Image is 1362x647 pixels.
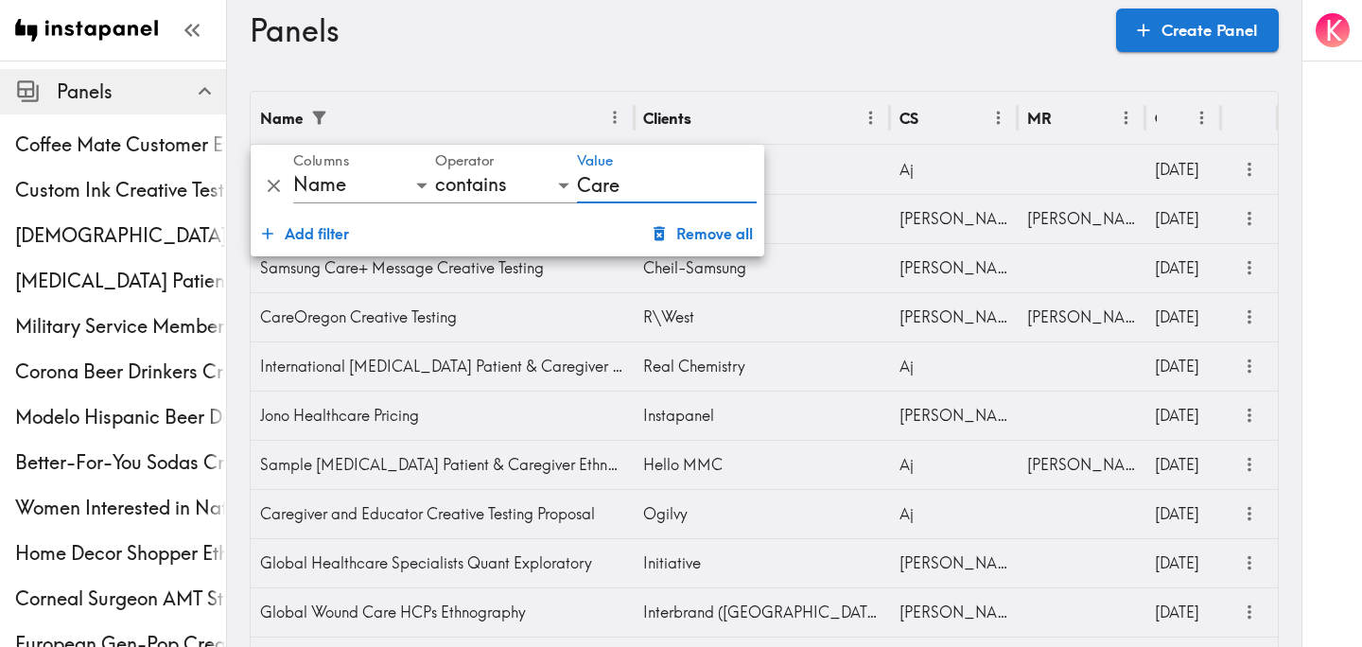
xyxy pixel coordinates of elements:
span: [DATE] [1155,357,1199,376]
button: Delete [258,170,289,201]
div: CS [899,109,918,128]
span: Women Interested in Natural Wellness Creative Testing [15,495,226,521]
button: Menu [984,103,1013,132]
button: Show filters [305,103,334,132]
span: Corneal Surgeon AMT Study [15,586,226,612]
div: Created [1155,109,1157,128]
button: Menu [601,103,630,132]
label: Operator [435,151,494,172]
div: MR [1027,109,1052,128]
div: Aj [890,145,1018,194]
button: more [1234,449,1266,481]
div: Global Healthcare Specialists Quant Exploratory [251,538,634,587]
label: Value [577,151,613,172]
div: [PERSON_NAME] [890,292,1018,341]
div: Clients [643,109,691,128]
button: more [1234,597,1266,628]
span: Panels [57,79,226,105]
button: more [1234,498,1266,530]
button: Menu [856,103,885,132]
span: [DATE] [1155,504,1199,523]
span: [MEDICAL_DATA] Patient Ethnography [15,268,226,294]
div: contains [435,167,577,203]
div: International [MEDICAL_DATA] Patient & Caregiver Ethnography [251,341,634,391]
a: Create Panel [1116,9,1279,52]
div: Name [293,167,435,203]
div: 1 active filter [305,103,334,132]
span: K [1325,14,1342,47]
div: [PERSON_NAME] [890,194,1018,243]
button: Menu [1187,103,1216,132]
div: Instapanel [634,391,889,440]
h3: Panels [250,12,1101,48]
div: Hello MMC [634,440,889,489]
span: [DATE] [1155,160,1199,179]
span: [DATE] [1155,553,1199,572]
button: Sort [1159,103,1188,132]
span: [DATE] [1155,209,1199,228]
div: R\West [634,292,889,341]
span: Modelo Hispanic Beer Drinkers Ethnography [15,404,226,430]
div: Sample [MEDICAL_DATA] Patient & Caregiver Ethnography [251,440,634,489]
button: Remove all [646,215,760,253]
div: Psoriasis Patient Ethnography [15,268,226,294]
div: [PERSON_NAME] [890,243,1018,292]
span: Coffee Mate Customer Ethnography [15,131,226,158]
div: Global Wound Care HCPs Ethnography [251,587,634,637]
div: Aj [890,440,1018,489]
div: Ogilvy [634,489,889,538]
input: Filter value [577,167,757,203]
div: Cheil-Samsung [634,243,889,292]
button: more [1234,302,1266,333]
span: [DATE] [1155,258,1199,277]
div: Caregiver and Educator Creative Testing Proposal [251,489,634,538]
button: K [1314,11,1352,49]
button: more [1234,203,1266,235]
button: Sort [1054,103,1083,132]
div: [PERSON_NAME] [890,391,1018,440]
button: Sort [693,103,723,132]
button: more [1234,400,1266,431]
span: [DATE] [1155,455,1199,474]
div: CareOregon Creative Testing [251,292,634,341]
button: more [1234,351,1266,382]
span: Corona Beer Drinkers Creative Testing [15,358,226,385]
button: Menu [1111,103,1141,132]
div: [PERSON_NAME] [890,587,1018,637]
button: more [1234,548,1266,579]
span: [DATE] [1155,307,1199,326]
span: [DATE] [1155,603,1199,621]
div: Aj [890,489,1018,538]
span: [DEMOGRAPHIC_DATA] [MEDICAL_DATA] Screening Ethnography [15,222,226,249]
div: Samsung Care+ Message Creative Testing [251,243,634,292]
div: [PERSON_NAME] [1018,194,1145,243]
button: Add filter [254,215,357,253]
div: Male Prostate Cancer Screening Ethnography [15,222,226,249]
label: Columns [293,151,349,172]
div: Real Chemistry [634,341,889,391]
div: Interbrand ([GEOGRAPHIC_DATA]) [634,587,889,637]
span: Better-For-You Sodas Creative Testing [15,449,226,476]
div: Name [260,109,303,128]
button: Sort [336,103,365,132]
span: Home Decor Shopper Ethnography [15,540,226,567]
span: [DATE] [1155,406,1199,425]
button: more [1234,154,1266,185]
div: Aj [890,341,1018,391]
button: Sort [920,103,950,132]
div: [PERSON_NAME] [890,538,1018,587]
div: Initiative [634,538,889,587]
div: [PERSON_NAME] [1018,440,1145,489]
div: Jono Healthcare Pricing [251,391,634,440]
span: Custom Ink Creative Testing Phase 2 [15,177,226,203]
span: Military Service Member Ethnography [15,313,226,340]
